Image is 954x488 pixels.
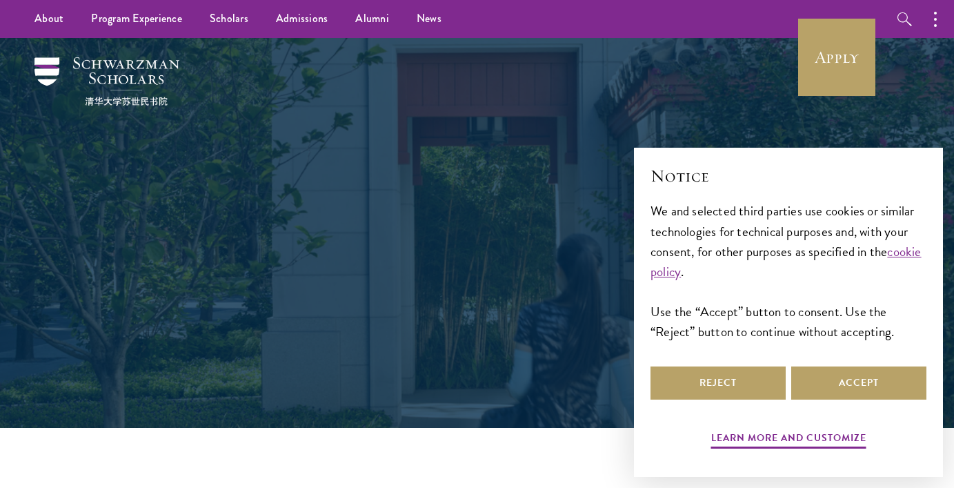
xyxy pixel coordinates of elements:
button: Reject [650,367,786,400]
img: Schwarzman Scholars [34,57,179,106]
button: Accept [791,367,926,400]
a: Apply [798,19,875,96]
a: cookie policy [650,242,922,282]
button: Learn more and customize [711,429,866,451]
h2: Notice [650,164,926,188]
div: We and selected third parties use cookies or similar technologies for technical purposes and, wit... [650,201,926,341]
